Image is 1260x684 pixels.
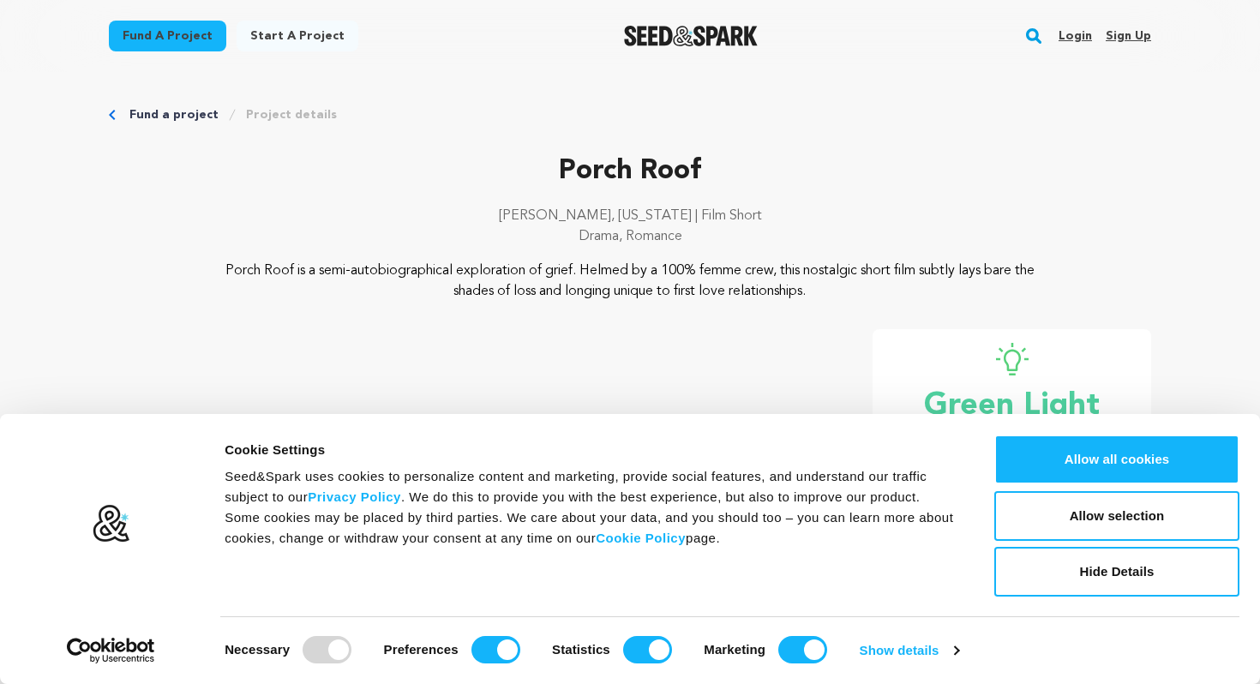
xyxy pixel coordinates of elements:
[1059,22,1092,50] a: Login
[237,21,358,51] a: Start a project
[225,440,956,460] div: Cookie Settings
[384,642,459,657] strong: Preferences
[1106,22,1151,50] a: Sign up
[36,638,186,663] a: Usercentrics Cookiebot - opens in a new window
[994,435,1239,484] button: Allow all cookies
[109,106,1151,123] div: Breadcrumb
[92,504,130,543] img: logo
[246,106,337,123] a: Project details
[109,206,1151,226] p: [PERSON_NAME], [US_STATE] | Film Short
[624,26,759,46] a: Seed&Spark Homepage
[893,389,1131,423] p: Green Light
[225,642,290,657] strong: Necessary
[994,491,1239,541] button: Allow selection
[994,547,1239,597] button: Hide Details
[109,21,226,51] a: Fund a project
[224,629,225,630] legend: Consent Selection
[704,642,765,657] strong: Marketing
[109,226,1151,247] p: Drama, Romance
[860,638,959,663] a: Show details
[213,261,1047,302] p: Porch Roof is a semi-autobiographical exploration of grief. Helmed by a 100% femme crew, this nos...
[129,106,219,123] a: Fund a project
[624,26,759,46] img: Seed&Spark Logo Dark Mode
[552,642,610,657] strong: Statistics
[596,531,686,545] a: Cookie Policy
[308,489,401,504] a: Privacy Policy
[225,466,956,549] div: Seed&Spark uses cookies to personalize content and marketing, provide social features, and unders...
[109,151,1151,192] p: Porch Roof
